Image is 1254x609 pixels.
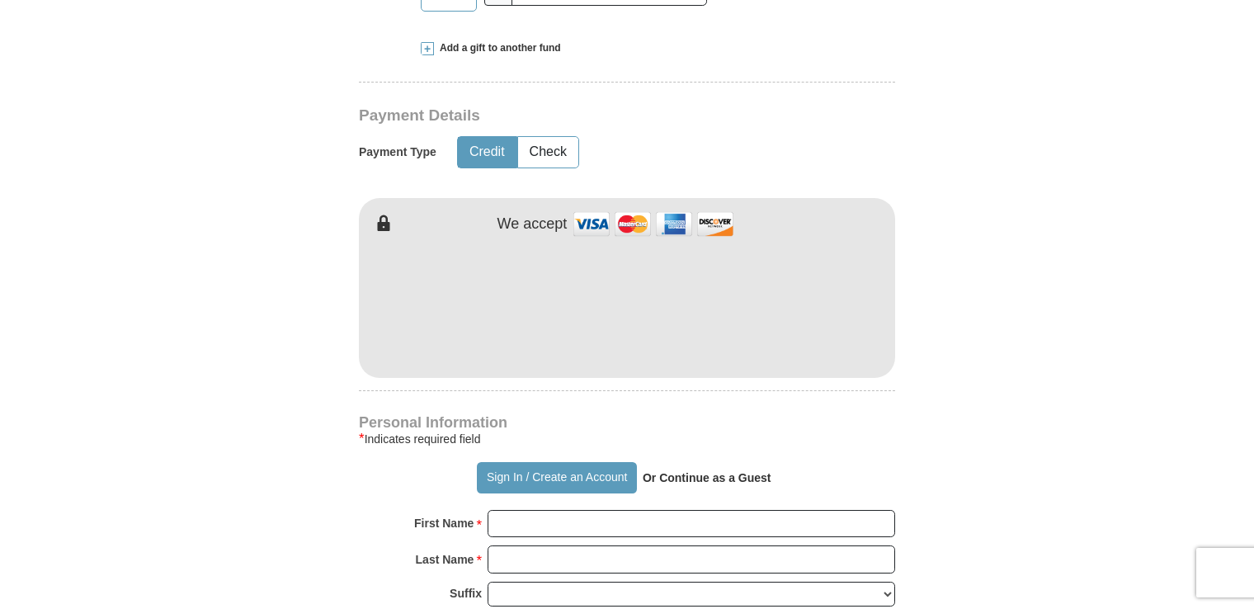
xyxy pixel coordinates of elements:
[497,215,568,234] h4: We accept
[450,582,482,605] strong: Suffix
[359,106,780,125] h3: Payment Details
[359,429,895,449] div: Indicates required field
[477,462,636,493] button: Sign In / Create an Account
[359,145,436,159] h5: Payment Type
[414,512,474,535] strong: First Name
[458,137,516,168] button: Credit
[434,41,561,55] span: Add a gift to another fund
[643,471,771,484] strong: Or Continue as a Guest
[518,137,578,168] button: Check
[416,548,474,571] strong: Last Name
[571,206,736,242] img: credit cards accepted
[359,416,895,429] h4: Personal Information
